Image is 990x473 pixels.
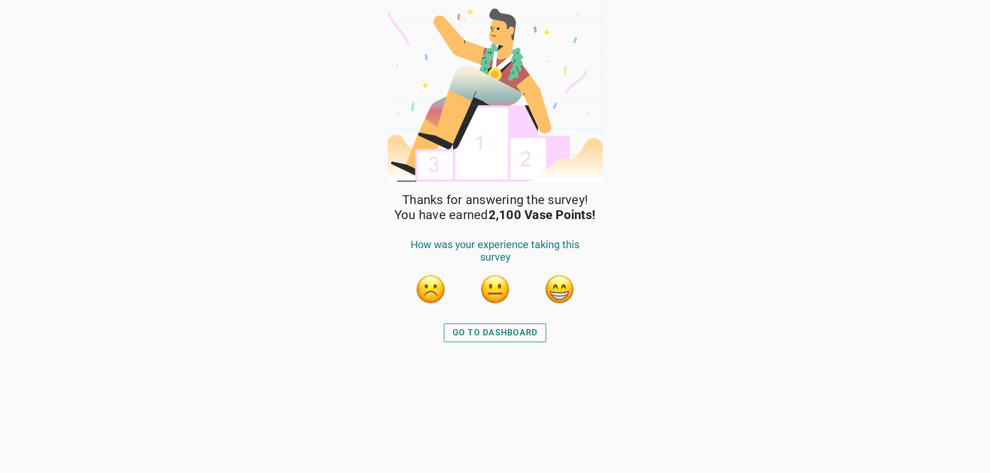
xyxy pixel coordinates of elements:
[453,327,538,339] div: GO TO DASHBOARD
[399,238,592,274] div: How was your experience taking this survey
[444,323,547,342] button: GO TO DASHBOARD
[394,208,596,223] span: You have earned
[402,193,588,208] span: Thanks for answering the survey!
[489,208,596,222] strong: 2,100 Vase Points!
